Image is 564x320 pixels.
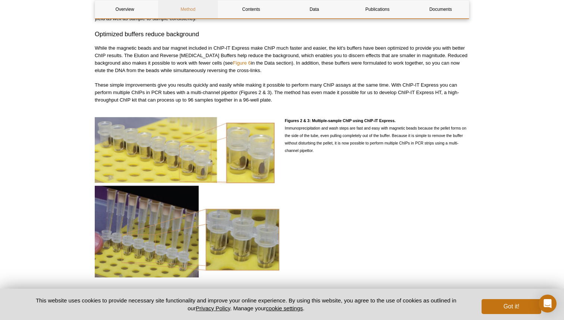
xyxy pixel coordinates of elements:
[95,30,469,39] h3: Optimized buffers reduce background
[233,60,251,66] a: Figure 6
[348,0,407,18] a: Publications
[266,305,303,311] button: cookie settings
[95,81,469,104] p: These simple improvements give you results quickly and easily while making it possible to perform...
[95,0,154,18] a: Overview
[95,44,469,74] p: While the magnetic beads and bar magnet included in ChIP-IT Express make ChIP much faster and eas...
[158,0,217,18] a: Method
[285,118,467,153] span: Immunoprecipitation and wash steps are fast and easy with magnetic beads because the pellet forms...
[285,118,396,123] strong: Figures 2 & 3: Multiple-sample ChIP using ChIP-IT Express.
[23,296,469,312] p: This website uses cookies to provide necessary site functionality and improve your online experie...
[482,299,541,314] button: Got it!
[222,0,281,18] a: Contents
[539,295,557,313] div: Open Intercom Messenger
[411,0,470,18] a: Documents
[285,0,344,18] a: Data
[196,305,230,311] a: Privacy Policy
